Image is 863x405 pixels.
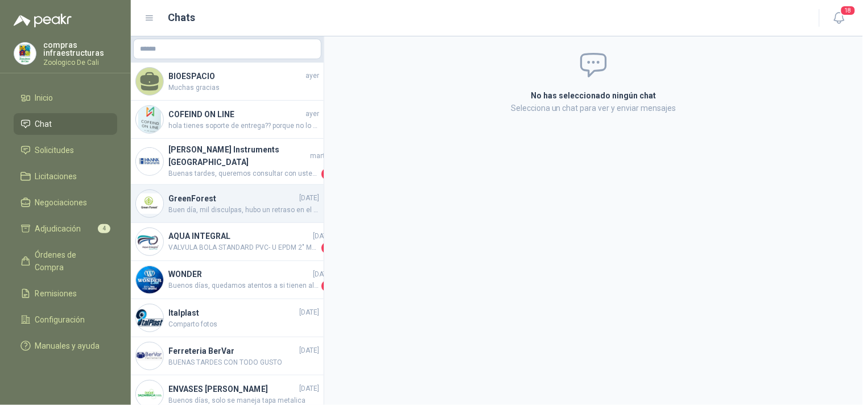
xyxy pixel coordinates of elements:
span: Adjudicación [35,222,81,235]
a: Solicitudes [14,139,117,161]
span: [DATE] [299,383,319,394]
h2: No has seleccionado ningún chat [395,89,792,102]
span: Manuales y ayuda [35,340,100,352]
p: compras infraestructuras [43,41,117,57]
span: [DATE] [313,269,333,280]
h4: GreenForest [168,192,297,205]
a: Manuales y ayuda [14,335,117,357]
p: Zoologico De Cali [43,59,117,66]
span: Buen día, mil disculpas, hubo un retraso en el stock, pero el día de [DATE] se despachó el produc... [168,205,319,216]
span: [DATE] [299,345,319,356]
span: 18 [840,5,856,16]
h4: [PERSON_NAME] Instruments [GEOGRAPHIC_DATA] [168,143,308,168]
img: Company Logo [136,304,163,332]
span: BUENAS TARDES CON TODO GUSTO [168,357,319,368]
a: Company LogoWONDER[DATE]Buenos días, quedamos atentos a si tienen alguna duda adicional1 [131,261,324,299]
span: Configuración [35,313,85,326]
span: Órdenes de Compra [35,249,106,274]
h4: ENVASES [PERSON_NAME] [168,383,297,395]
span: martes [310,151,333,162]
a: Inicio [14,87,117,109]
img: Company Logo [136,342,163,370]
a: Company LogoCOFEIND ON LINEayerhola tienes soporte de entrega?? porque no lo he recibido. [131,101,324,139]
h4: COFEIND ON LINE [168,108,303,121]
a: Company LogoFerreteria BerVar[DATE]BUENAS TARDES CON TODO GUSTO [131,337,324,375]
a: BIOESPACIOayerMuchas gracias [131,63,324,101]
span: ayer [305,109,319,119]
img: Company Logo [14,43,36,64]
span: Remisiones [35,287,77,300]
a: Company Logo[PERSON_NAME] Instruments [GEOGRAPHIC_DATA]martesBuenas tardes, queremos consultar co... [131,139,324,185]
a: Licitaciones [14,166,117,187]
a: Órdenes de Compra [14,244,117,278]
img: Company Logo [136,148,163,175]
button: 18 [829,8,849,28]
span: Inicio [35,92,53,104]
h4: AQUA INTEGRAL [168,230,311,242]
span: 1 [321,242,333,254]
span: 4 [98,224,110,233]
a: Company LogoItalplast[DATE]Comparto fotos [131,299,324,337]
h4: WONDER [168,268,311,280]
a: Remisiones [14,283,117,304]
a: Company LogoAQUA INTEGRAL[DATE]VALVULA BOLA STANDARD PVC- U EPDM 2" MA - REF. 36526 LASTIMOSAMENT... [131,223,324,261]
span: Solicitudes [35,144,75,156]
a: Negociaciones [14,192,117,213]
span: 1 [321,168,333,180]
h4: BIOESPACIO [168,70,303,82]
h1: Chats [168,10,196,26]
span: Licitaciones [35,170,77,183]
span: hola tienes soporte de entrega?? porque no lo he recibido. [168,121,319,131]
span: Negociaciones [35,196,88,209]
span: 1 [321,280,333,292]
a: Configuración [14,309,117,330]
span: Muchas gracias [168,82,319,93]
span: Buenas tardes, queremos consultar con ustedes si van adquirir el medidor, esta semana tenemos una... [168,168,319,180]
a: Adjudicación4 [14,218,117,239]
img: Company Logo [136,106,163,133]
img: Company Logo [136,228,163,255]
h4: Ferreteria BerVar [168,345,297,357]
p: Selecciona un chat para ver y enviar mensajes [395,102,792,114]
h4: Italplast [168,307,297,319]
span: [DATE] [313,231,333,242]
img: Logo peakr [14,14,72,27]
span: [DATE] [299,193,319,204]
a: Chat [14,113,117,135]
span: Chat [35,118,52,130]
span: ayer [305,71,319,81]
span: VALVULA BOLA STANDARD PVC- U EPDM 2" MA - REF. 36526 LASTIMOSAMENTE, NO MANEJAMOS FT DDE ACCESORIOS. [168,242,319,254]
img: Company Logo [136,190,163,217]
img: Company Logo [136,266,163,294]
span: Comparto fotos [168,319,319,330]
span: [DATE] [299,307,319,318]
a: Company LogoGreenForest[DATE]Buen día, mil disculpas, hubo un retraso en el stock, pero el día de... [131,185,324,223]
span: Buenos días, quedamos atentos a si tienen alguna duda adicional [168,280,319,292]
